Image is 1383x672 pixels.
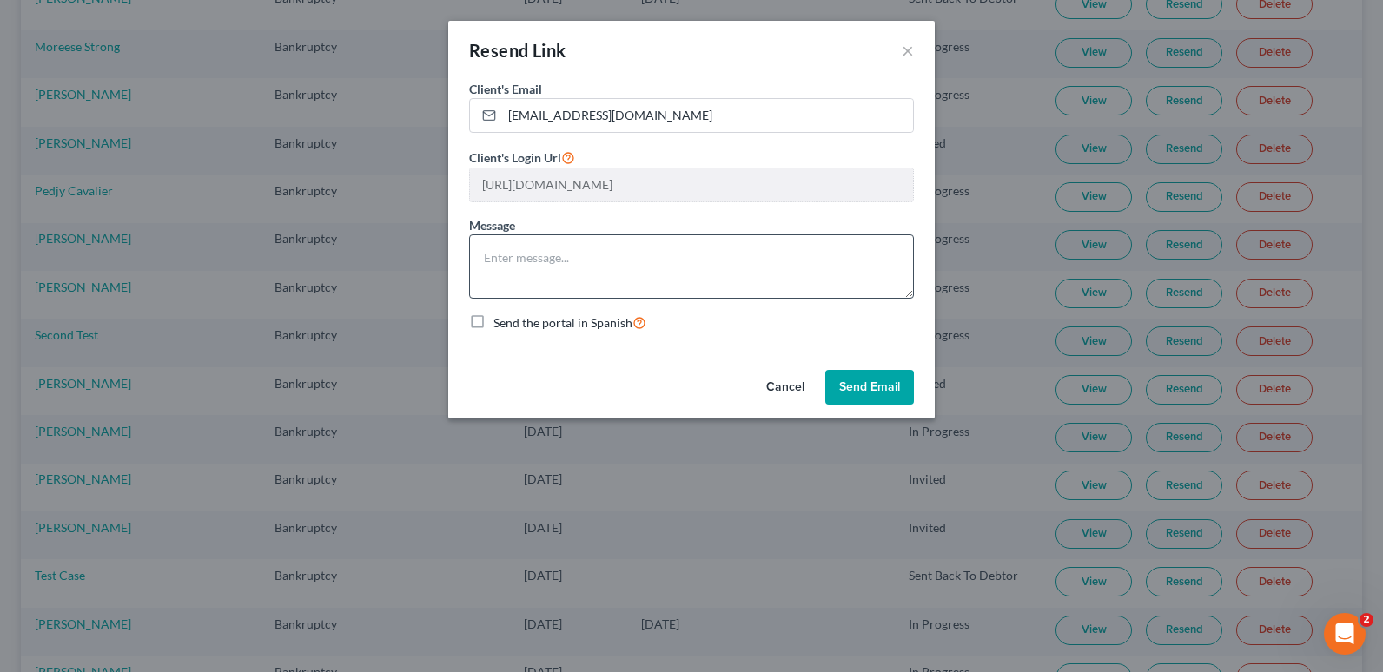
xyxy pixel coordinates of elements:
[1324,613,1366,655] iframe: Intercom live chat
[469,38,566,63] div: Resend Link
[1360,613,1373,627] span: 2
[470,168,913,201] input: --
[752,370,818,405] button: Cancel
[825,370,914,405] button: Send Email
[469,82,542,96] span: Client's Email
[469,216,515,234] label: Message
[902,40,914,61] button: ×
[502,99,913,132] input: Enter email...
[469,147,575,168] label: Client's Login Url
[493,315,632,330] span: Send the portal in Spanish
